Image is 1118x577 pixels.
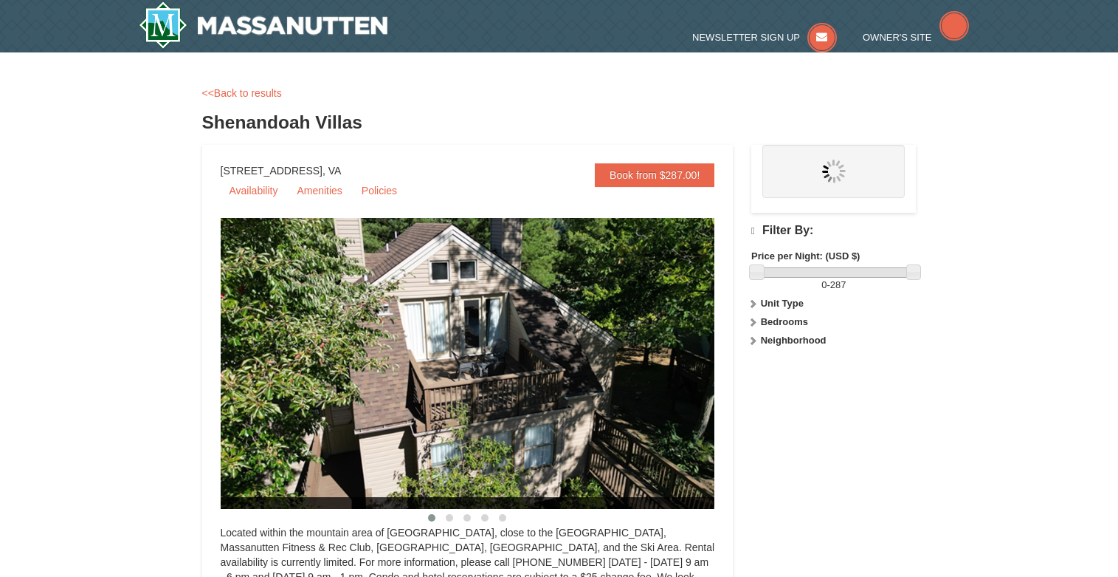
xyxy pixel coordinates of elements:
[863,32,932,43] span: Owner's Site
[761,298,804,309] strong: Unit Type
[830,279,846,290] span: 287
[595,163,714,187] a: Book from $287.00!
[221,218,752,509] img: 19219019-2-e70bf45f.jpg
[202,108,917,137] h3: Shenandoah Villas
[761,316,808,327] strong: Bedrooms
[139,1,388,49] a: Massanutten Resort
[751,224,916,238] h4: Filter By:
[863,32,969,43] a: Owner's Site
[751,278,916,293] label: -
[353,180,406,202] a: Policies
[221,180,287,202] a: Availability
[692,32,837,43] a: Newsletter Sign Up
[202,87,282,99] a: <<Back to results
[821,279,827,290] span: 0
[692,32,800,43] span: Newsletter Sign Up
[761,335,827,346] strong: Neighborhood
[751,250,860,262] strong: Price per Night: (USD $)
[139,1,388,49] img: Massanutten Resort Logo
[822,160,846,183] img: wait.gif
[288,180,351,202] a: Amenities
